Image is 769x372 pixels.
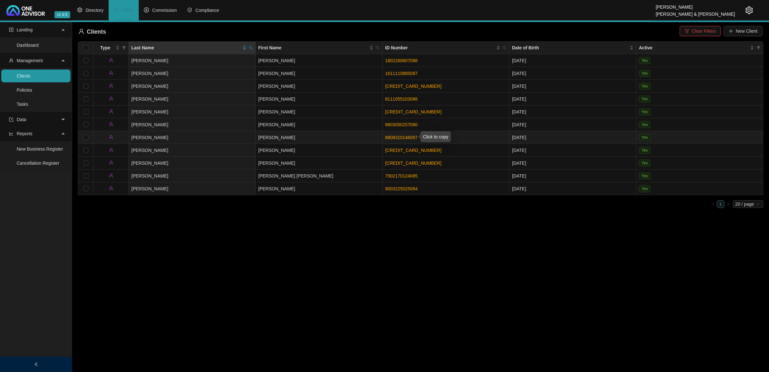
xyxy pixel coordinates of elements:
[724,26,763,36] button: New Client
[509,42,636,54] th: Date of Birth
[17,117,26,122] span: Data
[17,102,28,107] a: Tasks
[17,43,39,48] a: Dashboard
[385,96,418,102] a: 8111055103086
[129,105,256,118] td: [PERSON_NAME]
[509,131,636,144] td: [DATE]
[383,42,509,54] th: ID Number
[509,93,636,105] td: [DATE]
[639,172,650,179] span: Yes
[639,185,650,192] span: Yes
[129,182,256,195] td: [PERSON_NAME]
[129,157,256,169] td: [PERSON_NAME]
[152,8,177,13] span: Commission
[256,42,383,54] th: First Name
[109,173,113,178] span: user
[736,28,757,35] span: New Client
[385,58,418,63] a: 1802260607088
[94,42,129,54] th: Type
[129,118,256,131] td: [PERSON_NAME]
[256,80,383,93] td: [PERSON_NAME]
[129,67,256,80] td: [PERSON_NAME]
[639,44,749,51] span: Active
[733,200,763,208] div: Page Size
[129,144,256,157] td: [PERSON_NAME]
[717,200,724,208] li: 1
[639,57,650,64] span: Yes
[129,93,256,105] td: [PERSON_NAME]
[735,201,761,208] span: 20 / page
[129,80,256,93] td: [PERSON_NAME]
[256,169,383,182] td: [PERSON_NAME] [PERSON_NAME]
[509,54,636,67] td: [DATE]
[187,7,192,12] span: safety
[509,169,636,182] td: [DATE]
[385,161,442,166] a: [CREDIT_CARD_NUMBER]
[17,131,32,136] span: Reports
[87,29,106,35] span: Clients
[195,8,219,13] span: Compliance
[122,46,126,50] span: filter
[755,43,762,53] span: filter
[256,144,383,157] td: [PERSON_NAME]
[639,70,650,77] span: Yes
[639,108,650,115] span: Yes
[256,157,383,169] td: [PERSON_NAME]
[109,71,113,75] span: user
[503,46,507,50] span: search
[17,146,63,152] a: New Business Register
[96,44,114,51] span: Type
[385,173,418,178] a: 7902170124085
[639,160,650,167] span: Yes
[122,8,134,13] span: Client
[17,87,32,93] a: Policies
[256,67,383,80] td: [PERSON_NAME]
[129,169,256,182] td: [PERSON_NAME]
[114,7,119,12] span: user
[385,148,442,153] a: [CREDIT_CARD_NUMBER]
[17,58,43,63] span: Management
[656,2,735,9] div: [PERSON_NAME]
[509,67,636,80] td: [DATE]
[109,84,113,88] span: user
[726,202,730,206] span: right
[385,44,495,51] span: ID Number
[9,131,13,136] span: line-chart
[129,54,256,67] td: [PERSON_NAME]
[121,43,127,53] span: filter
[131,44,241,51] span: Last Name
[129,131,256,144] td: [PERSON_NAME]
[144,7,149,12] span: dollar
[757,46,760,50] span: filter
[420,131,451,142] div: Click to copy
[256,182,383,195] td: [PERSON_NAME]
[385,71,418,76] a: 1611110885087
[54,11,70,18] span: v1.9.5
[501,43,508,53] span: search
[9,28,13,32] span: profile
[639,147,650,154] span: Yes
[509,80,636,93] td: [DATE]
[709,200,717,208] li: Previous Page
[724,200,732,208] button: right
[745,6,753,14] span: setting
[639,134,650,141] span: Yes
[509,157,636,169] td: [DATE]
[711,202,715,206] span: left
[9,117,13,122] span: import
[717,201,724,208] a: 1
[256,131,383,144] td: [PERSON_NAME]
[34,362,38,367] span: left
[6,5,45,16] img: 2df55531c6924b55f21c4cf5d4484680-logo-light.svg
[639,121,650,128] span: Yes
[509,105,636,118] td: [DATE]
[509,118,636,131] td: [DATE]
[79,29,84,34] span: user
[385,84,442,89] a: [CREDIT_CARD_NUMBER]
[385,122,418,127] a: 9603050257080
[109,148,113,152] span: user
[729,29,733,33] span: plus
[9,58,13,63] span: user
[248,43,254,53] span: search
[385,135,418,140] a: 8808310146087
